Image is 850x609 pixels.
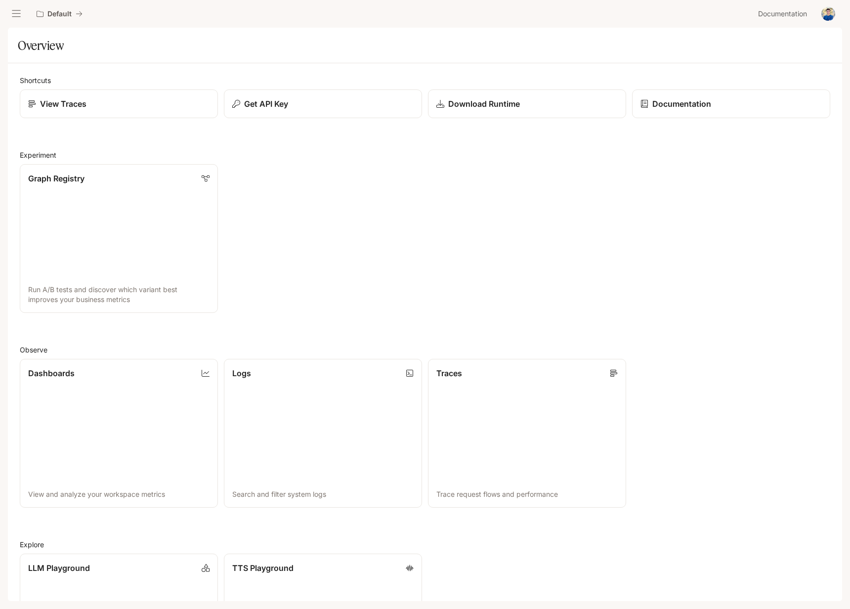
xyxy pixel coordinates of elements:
[232,562,294,574] p: TTS Playground
[7,5,25,23] button: open drawer
[20,539,830,550] h2: Explore
[232,367,251,379] p: Logs
[436,489,618,499] p: Trace request flows and performance
[20,359,218,508] a: DashboardsView and analyze your workspace metrics
[244,98,288,110] p: Get API Key
[436,367,462,379] p: Traces
[20,75,830,86] h2: Shortcuts
[448,98,520,110] p: Download Runtime
[20,345,830,355] h2: Observe
[18,36,64,55] h1: Overview
[758,8,807,20] span: Documentation
[20,89,218,118] a: View Traces
[28,489,210,499] p: View and analyze your workspace metrics
[224,359,422,508] a: LogsSearch and filter system logs
[428,359,626,508] a: TracesTrace request flows and performance
[28,285,210,304] p: Run A/B tests and discover which variant best improves your business metrics
[428,89,626,118] a: Download Runtime
[818,4,838,24] button: User avatar
[20,164,218,313] a: Graph RegistryRun A/B tests and discover which variant best improves your business metrics
[754,4,814,24] a: Documentation
[28,367,75,379] p: Dashboards
[40,98,86,110] p: View Traces
[20,150,830,160] h2: Experiment
[821,7,835,21] img: User avatar
[28,173,85,184] p: Graph Registry
[632,89,830,118] a: Documentation
[652,98,711,110] p: Documentation
[47,10,72,18] p: Default
[28,562,90,574] p: LLM Playground
[232,489,414,499] p: Search and filter system logs
[224,89,422,118] button: Get API Key
[32,4,87,24] button: All workspaces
